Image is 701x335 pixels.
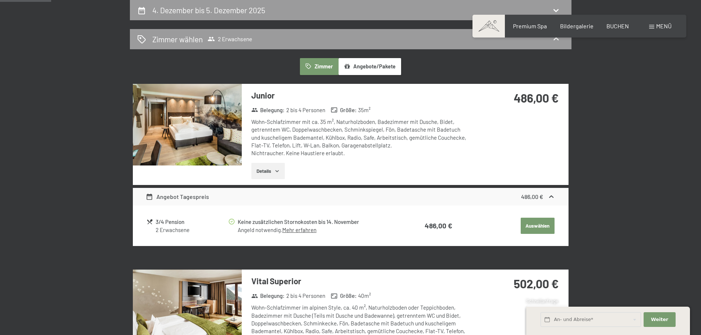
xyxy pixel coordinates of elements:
img: mss_renderimg.php [133,84,242,165]
strong: 486,00 € [521,193,543,200]
div: Keine zusätzlichen Stornokosten bis 14. November [238,218,391,226]
h2: Zimmer wählen [152,34,203,44]
div: Angebot Tagespreis486,00 € [133,188,569,206]
strong: Größe : [331,106,357,114]
span: Menü [656,22,672,29]
span: Schnellanfrage [526,298,558,304]
strong: Belegung : [251,292,285,300]
strong: 486,00 € [425,221,452,230]
a: BUCHEN [606,22,629,29]
button: Weiter [644,312,675,327]
button: Zimmer [300,58,338,75]
button: Angebote/Pakete [339,58,401,75]
div: Wohn-Schlafzimmer mit ca. 35 m², Naturholzboden, Badezimmer mit Dusche, Bidet, getrenntem WC, Dop... [251,118,470,157]
div: Angebot Tagespreis [146,192,209,201]
a: Premium Spa [513,22,547,29]
h3: Junior [251,90,470,101]
button: Details [251,163,285,179]
div: 2 Erwachsene [156,226,227,234]
a: Mehr erfahren [282,227,316,233]
h2: 4. Dezember bis 5. Dezember 2025 [152,6,265,15]
strong: Belegung : [251,106,285,114]
strong: 502,00 € [514,277,559,291]
span: 40 m² [358,292,371,300]
div: 3/4 Pension [156,218,227,226]
a: Bildergalerie [560,22,594,29]
h3: Vital Superior [251,275,470,287]
strong: 486,00 € [514,91,559,105]
span: 2 bis 4 Personen [286,106,325,114]
span: 2 bis 4 Personen [286,292,325,300]
strong: Größe : [331,292,357,300]
div: Angeld notwendig. [238,226,391,234]
span: 35 m² [358,106,371,114]
span: 2 Erwachsene [208,35,252,43]
button: Auswählen [521,218,555,234]
span: Weiter [651,316,668,323]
